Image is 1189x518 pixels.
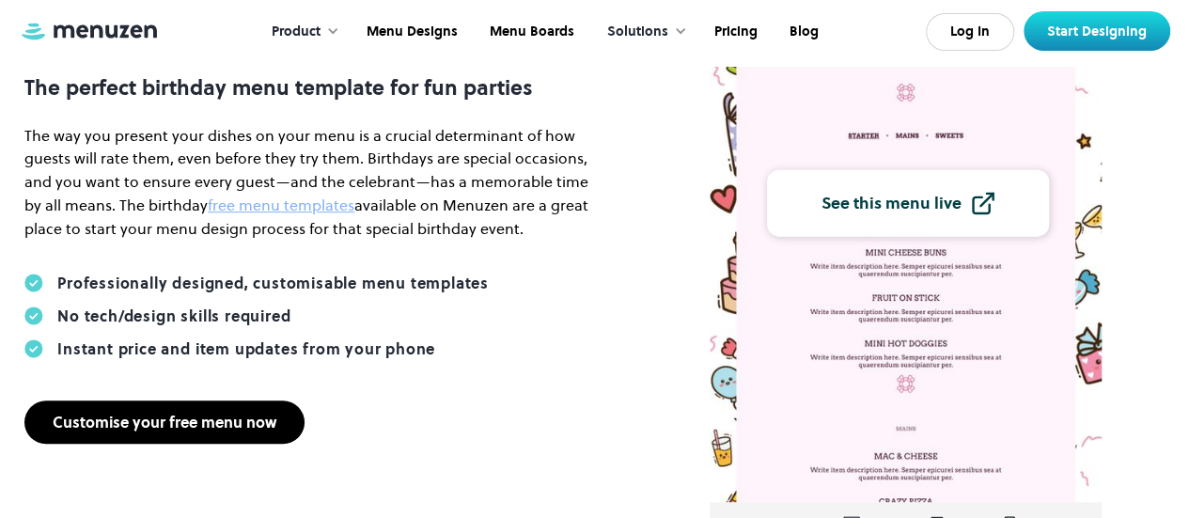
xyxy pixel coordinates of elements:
[767,169,1049,236] a: See this menu live
[253,3,349,61] div: Product
[57,274,489,292] div: Professionally designed, customisable menu templates
[24,124,588,241] p: The way you present your dishes on your menu is a crucial determinant of how guests will rate the...
[349,3,472,61] a: Menu Designs
[588,3,696,61] div: Solutions
[696,3,772,61] a: Pricing
[53,415,276,430] div: Customise your free menu now
[926,13,1014,51] a: Log In
[57,339,435,358] div: Instant price and item updates from your phone
[24,400,305,444] a: Customise your free menu now
[24,75,588,100] p: The perfect birthday menu template for fun parties
[1024,11,1170,51] a: Start Designing
[272,22,321,42] div: Product
[57,306,290,325] div: No tech/design skills required
[472,3,588,61] a: Menu Boards
[607,22,668,42] div: Solutions
[821,195,962,212] div: See this menu live
[208,195,354,215] a: free menu templates
[772,3,833,61] a: Blog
